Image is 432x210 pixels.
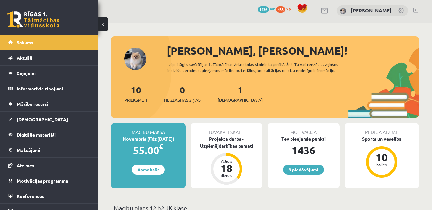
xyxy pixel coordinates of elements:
a: Mācību resursi [8,96,90,111]
a: Rīgas 1. Tālmācības vidusskola [7,11,59,28]
img: Emīlija Kajaka [340,8,346,14]
a: Informatīvie ziņojumi [8,81,90,96]
div: Tev pieejamie punkti [268,136,340,142]
a: 1[DEMOGRAPHIC_DATA] [218,84,263,103]
span: Konferences [17,193,44,199]
span: Aktuāli [17,55,32,61]
div: 55.00 [111,142,186,158]
a: Digitālie materiāli [8,127,90,142]
a: Konferences [8,188,90,203]
a: [PERSON_NAME] [351,7,391,14]
span: [DEMOGRAPHIC_DATA] [17,116,68,122]
span: Mācību resursi [17,101,48,107]
div: Sports un veselība [345,136,419,142]
span: mP [270,6,275,11]
div: 1436 [268,142,340,158]
span: 1436 [258,6,269,13]
div: Motivācija [268,123,340,136]
a: 433 xp [276,6,294,11]
div: Pēdējā atzīme [345,123,419,136]
a: Ziņojumi [8,66,90,81]
a: [DEMOGRAPHIC_DATA] [8,112,90,127]
a: 1436 mP [258,6,275,11]
span: Priekšmeti [125,97,147,103]
a: 0Neizlasītās ziņas [164,84,201,103]
span: [DEMOGRAPHIC_DATA] [218,97,263,103]
div: Laipni lūgts savā Rīgas 1. Tālmācības vidusskolas skolnieka profilā. Šeit Tu vari redzēt tuvojošo... [167,61,352,73]
a: Projekta darbs - Uzņēmējdarbības pamati Atlicis 18 dienas [191,136,263,186]
span: xp [286,6,291,11]
span: Motivācijas programma [17,178,68,184]
a: 10Priekšmeti [125,84,147,103]
span: Digitālie materiāli [17,132,56,137]
div: Novembris (līdz [DATE]) [111,136,186,142]
span: € [159,142,163,151]
div: balles [372,163,391,167]
div: 18 [217,163,236,173]
legend: Informatīvie ziņojumi [17,81,90,96]
a: Motivācijas programma [8,173,90,188]
a: Sākums [8,35,90,50]
div: Atlicis [217,159,236,163]
legend: Ziņojumi [17,66,90,81]
span: Atzīmes [17,162,34,168]
div: Projekta darbs - Uzņēmējdarbības pamati [191,136,263,149]
span: 433 [276,6,285,13]
a: 9 piedāvājumi [283,165,324,175]
legend: Maksājumi [17,142,90,157]
span: Sākums [17,40,33,45]
a: Atzīmes [8,158,90,173]
span: Neizlasītās ziņas [164,97,201,103]
a: Apmaksāt [132,165,165,175]
div: Mācību maksa [111,123,186,136]
div: dienas [217,173,236,177]
div: [PERSON_NAME], [PERSON_NAME]! [167,43,419,58]
a: Maksājumi [8,142,90,157]
a: Aktuāli [8,50,90,65]
a: Sports un veselība 10 balles [345,136,419,179]
div: 10 [372,152,391,163]
div: Tuvākā ieskaite [191,123,263,136]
